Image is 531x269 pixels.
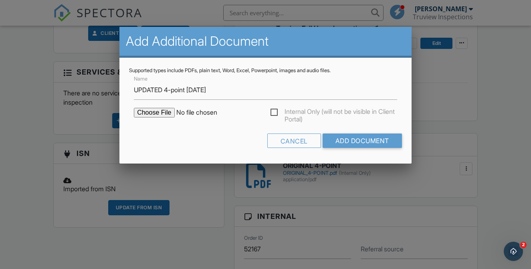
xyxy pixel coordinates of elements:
div: Supported types include PDFs, plain text, Word, Excel, Powerpoint, images and audio files. [129,67,402,74]
iframe: Intercom live chat [504,242,523,261]
div: Cancel [267,133,321,148]
h2: Add Additional Document [126,33,405,49]
label: Name [134,75,147,83]
span: 2 [520,242,527,248]
label: Internal Only (will not be visible in Client Portal) [271,108,397,118]
input: Add Document [323,133,402,148]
